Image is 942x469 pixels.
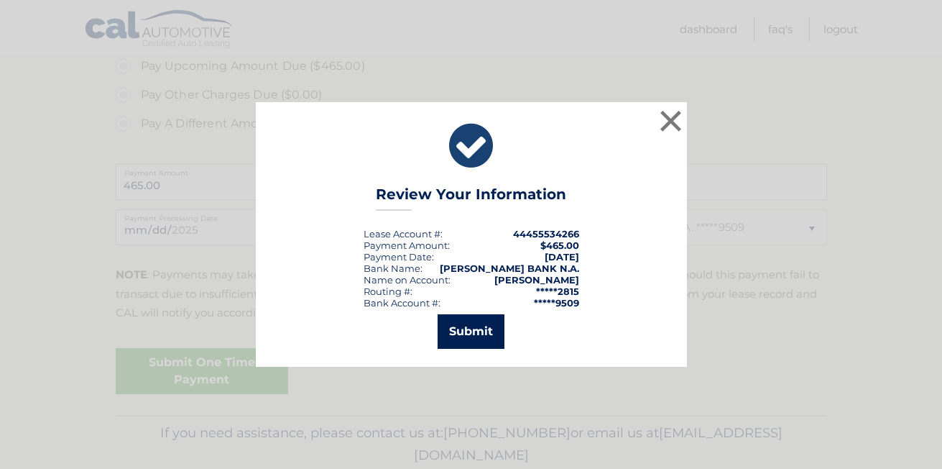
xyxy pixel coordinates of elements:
span: [DATE] [545,251,579,263]
button: × [657,106,685,135]
strong: 44455534266 [513,228,579,240]
button: Submit [438,314,504,349]
div: Bank Account #: [364,297,440,309]
strong: [PERSON_NAME] [494,274,579,286]
div: Routing #: [364,286,412,297]
div: Name on Account: [364,274,451,286]
div: Payment Amount: [364,240,450,251]
strong: [PERSON_NAME] BANK N.A. [440,263,579,274]
div: : [364,251,434,263]
span: $465.00 [540,240,579,251]
div: Lease Account #: [364,228,443,240]
h3: Review Your Information [376,186,566,211]
span: Payment Date [364,251,432,263]
div: Bank Name: [364,263,422,274]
